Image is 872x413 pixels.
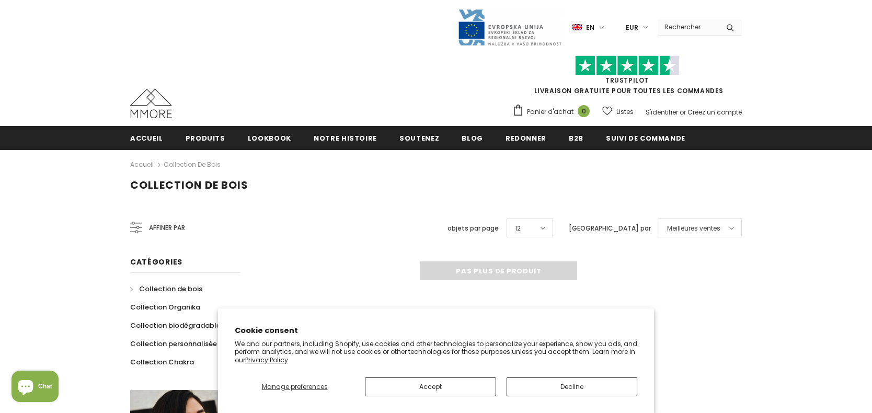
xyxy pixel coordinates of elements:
a: Collection Organika [130,298,200,316]
span: Meilleures ventes [667,223,720,234]
button: Accept [365,377,496,396]
span: EUR [626,22,638,33]
span: soutenez [399,133,439,143]
inbox-online-store-chat: Shopify online store chat [8,371,62,405]
label: [GEOGRAPHIC_DATA] par [569,223,651,234]
a: B2B [569,126,583,150]
span: Collection de bois [139,284,202,294]
a: Accueil [130,158,154,171]
img: i-lang-1.png [572,23,582,32]
span: B2B [569,133,583,143]
a: Créez un compte [687,108,742,117]
a: Lookbook [248,126,291,150]
a: Redonner [506,126,546,150]
span: Collection Organika [130,302,200,312]
img: Javni Razpis [457,8,562,47]
a: Produits [186,126,225,150]
a: Javni Razpis [457,22,562,31]
a: Notre histoire [314,126,377,150]
span: Notre histoire [314,133,377,143]
a: Suivi de commande [606,126,685,150]
input: Search Site [658,19,718,35]
span: or [680,108,686,117]
span: 12 [515,223,521,234]
img: Faites confiance aux étoiles pilotes [575,55,680,76]
span: Suivi de commande [606,133,685,143]
label: objets par page [448,223,499,234]
a: Privacy Policy [245,355,288,364]
span: LIVRAISON GRATUITE POUR TOUTES LES COMMANDES [512,60,742,95]
a: Collection de bois [164,160,221,169]
a: TrustPilot [605,76,649,85]
span: Listes [616,107,634,117]
p: We and our partners, including Shopify, use cookies and other technologies to personalize your ex... [235,340,637,364]
span: Blog [462,133,483,143]
span: Manage preferences [262,382,328,391]
a: Collection Chakra [130,353,194,371]
span: 0 [578,105,590,117]
a: Collection personnalisée [130,335,217,353]
button: Manage preferences [235,377,354,396]
a: Panier d'achat 0 [512,104,595,120]
a: Accueil [130,126,163,150]
span: Produits [186,133,225,143]
a: Collection biodégradable [130,316,221,335]
span: en [586,22,594,33]
a: soutenez [399,126,439,150]
span: Collection de bois [130,178,248,192]
span: Collection personnalisée [130,339,217,349]
span: Collection Chakra [130,357,194,367]
span: Accueil [130,133,163,143]
button: Decline [507,377,637,396]
img: Cas MMORE [130,89,172,118]
a: Blog [462,126,483,150]
a: Listes [602,102,634,121]
span: Lookbook [248,133,291,143]
a: S'identifier [646,108,678,117]
span: Redonner [506,133,546,143]
span: Panier d'achat [527,107,573,117]
a: Collection de bois [130,280,202,298]
h2: Cookie consent [235,325,637,336]
span: Catégories [130,257,182,267]
span: Collection biodégradable [130,320,221,330]
span: Affiner par [149,222,185,234]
